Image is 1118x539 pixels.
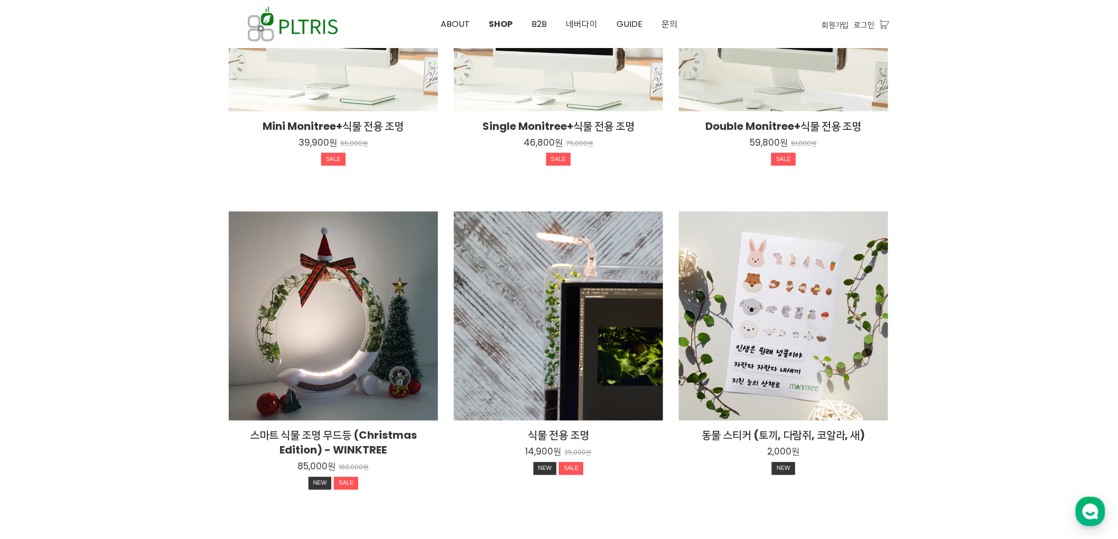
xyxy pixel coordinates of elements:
[441,18,470,30] span: ABOUT
[229,119,438,134] h2: Mini Monitree+식물 전용 조명
[679,119,888,134] h2: Double Monitree+식물 전용 조명
[679,428,888,478] a: 동물 스티커 (토끼, 다람쥐, 코알라, 새) 2,000원 NEW
[70,335,136,361] a: 대화
[559,462,583,475] div: SALE
[524,137,563,148] p: 46,800원
[564,449,592,457] p: 25,000원
[339,464,369,472] p: 160,000원
[662,18,677,30] span: 문의
[652,1,687,48] a: 문의
[136,335,203,361] a: 설정
[607,1,652,48] a: GUIDE
[298,461,336,472] p: 85,000원
[299,137,337,148] p: 39,900원
[163,351,176,359] span: 설정
[854,19,875,31] a: 로그인
[522,1,556,48] a: B2B
[454,428,663,478] a: 식물 전용 조명 14,900원 25,000원 NEWSALE
[489,18,513,30] span: SHOP
[229,428,438,493] a: 스마트 식물 조명 무드등 (Christmas Edition) - WINKTREE 85,000원 160,000원 NEWSALE
[679,428,888,443] h2: 동물 스티커 (토끼, 다람쥐, 코알라, 새)
[334,477,358,490] div: SALE
[340,140,368,148] p: 65,000원
[309,477,332,490] div: NEW
[229,119,438,168] a: Mini Monitree+식물 전용 조명 39,900원 65,000원 SALE
[454,119,663,134] h2: Single Monitree+식물 전용 조명
[750,137,788,148] p: 59,800원
[617,18,642,30] span: GUIDE
[431,1,479,48] a: ABOUT
[229,428,438,458] h2: 스마트 식물 조명 무드등 (Christmas Edition) - WINKTREE
[546,153,571,166] div: SALE
[97,351,109,360] span: 대화
[556,1,607,48] a: 네버다이
[321,153,346,166] div: SALE
[771,153,796,166] div: SALE
[822,19,849,31] a: 회원가입
[479,1,522,48] a: SHOP
[791,140,817,148] p: 91,000원
[532,18,547,30] span: B2B
[454,119,663,168] a: Single Monitree+식물 전용 조명 46,800원 75,000원 SALE
[768,446,800,458] p: 2,000원
[534,462,557,475] div: NEW
[679,119,888,168] a: Double Monitree+식물 전용 조명 59,800원 91,000원 SALE
[525,446,561,458] p: 14,900원
[772,462,795,475] div: NEW
[454,428,663,443] h2: 식물 전용 조명
[566,140,593,148] p: 75,000원
[3,335,70,361] a: 홈
[33,351,40,359] span: 홈
[566,18,598,30] span: 네버다이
